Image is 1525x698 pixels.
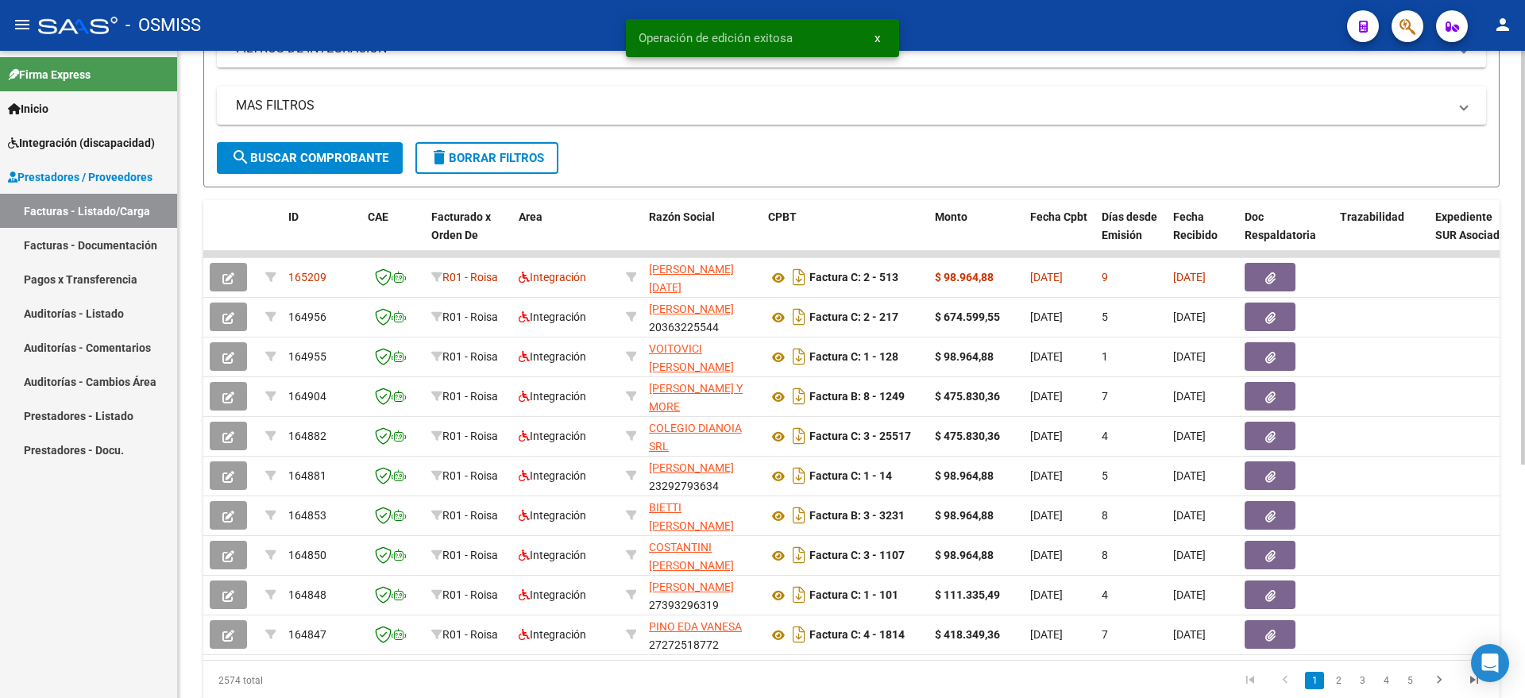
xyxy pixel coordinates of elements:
[519,350,586,363] span: Integración
[649,620,742,633] span: PINO EDA VANESA
[809,391,905,403] strong: Factura B: 8 - 1249
[1167,200,1238,270] datatable-header-cell: Fecha Recibido
[862,24,893,52] button: x
[1102,549,1108,561] span: 8
[430,148,449,167] mat-icon: delete
[935,390,1000,403] strong: $ 475.830,36
[442,549,498,561] span: R01 - Roisa
[1102,628,1108,641] span: 7
[519,210,542,223] span: Area
[1030,588,1063,601] span: [DATE]
[217,142,403,174] button: Buscar Comprobante
[1235,672,1265,689] a: go to first page
[789,423,809,449] i: Descargar documento
[430,151,544,165] span: Borrar Filtros
[288,271,326,283] span: 165209
[1173,390,1206,403] span: [DATE]
[789,582,809,607] i: Descargar documento
[935,509,994,522] strong: $ 98.964,88
[231,148,250,167] mat-icon: search
[1173,588,1206,601] span: [DATE]
[8,168,152,186] span: Prestadores / Proveedores
[809,510,905,523] strong: Factura B: 3 - 3231
[789,344,809,369] i: Descargar documento
[1305,672,1324,689] a: 1
[415,142,558,174] button: Borrar Filtros
[442,628,498,641] span: R01 - Roisa
[935,549,994,561] strong: $ 98.964,88
[935,469,994,482] strong: $ 98.964,88
[874,31,880,45] span: x
[1030,350,1063,363] span: [DATE]
[1435,210,1506,241] span: Expediente SUR Asociado
[442,271,498,283] span: R01 - Roisa
[1270,672,1300,689] a: go to previous page
[809,351,898,364] strong: Factura C: 1 - 128
[1030,549,1063,561] span: [DATE]
[649,340,755,373] div: 27353740488
[1173,271,1206,283] span: [DATE]
[789,503,809,528] i: Descargar documento
[935,430,1000,442] strong: $ 475.830,36
[649,419,755,453] div: 30707234918
[1173,430,1206,442] span: [DATE]
[809,311,898,324] strong: Factura C: 2 - 217
[1102,390,1108,403] span: 7
[1376,672,1396,689] a: 4
[649,499,755,532] div: 27134332838
[288,588,326,601] span: 164848
[1374,667,1398,694] li: page 4
[1102,588,1108,601] span: 4
[1424,672,1454,689] a: go to next page
[1102,271,1108,283] span: 9
[929,200,1024,270] datatable-header-cell: Monto
[442,310,498,323] span: R01 - Roisa
[809,629,905,642] strong: Factura C: 4 - 1814
[789,304,809,330] i: Descargar documento
[1030,310,1063,323] span: [DATE]
[1471,644,1509,682] div: Open Intercom Messenger
[649,303,734,315] span: [PERSON_NAME]
[935,588,1000,601] strong: $ 111.335,49
[1350,667,1374,694] li: page 3
[519,628,586,641] span: Integración
[1030,271,1063,283] span: [DATE]
[431,210,491,241] span: Facturado x Orden De
[809,550,905,562] strong: Factura C: 3 - 1107
[442,390,498,403] span: R01 - Roisa
[512,200,620,270] datatable-header-cell: Area
[288,549,326,561] span: 164850
[1102,310,1108,323] span: 5
[288,310,326,323] span: 164956
[519,271,586,283] span: Integración
[236,97,1448,114] mat-panel-title: MAS FILTROS
[935,310,1000,323] strong: $ 674.599,55
[1173,469,1206,482] span: [DATE]
[282,200,361,270] datatable-header-cell: ID
[649,459,755,492] div: 23292793634
[425,200,512,270] datatable-header-cell: Facturado x Orden De
[1334,200,1429,270] datatable-header-cell: Trazabilidad
[789,463,809,488] i: Descargar documento
[125,8,201,43] span: - OSMISS
[519,588,586,601] span: Integración
[288,509,326,522] span: 164853
[1030,628,1063,641] span: [DATE]
[1398,667,1422,694] li: page 5
[1245,210,1316,241] span: Doc Respaldatoria
[288,469,326,482] span: 164881
[1173,549,1206,561] span: [DATE]
[762,200,929,270] datatable-header-cell: CPBT
[789,384,809,409] i: Descargar documento
[649,263,734,294] span: [PERSON_NAME][DATE]
[1493,15,1512,34] mat-icon: person
[649,210,715,223] span: Razón Social
[231,151,388,165] span: Buscar Comprobante
[1238,200,1334,270] datatable-header-cell: Doc Respaldatoria
[288,390,326,403] span: 164904
[1329,672,1348,689] a: 2
[519,430,586,442] span: Integración
[1102,210,1157,241] span: Días desde Emisión
[288,628,326,641] span: 164847
[8,100,48,118] span: Inicio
